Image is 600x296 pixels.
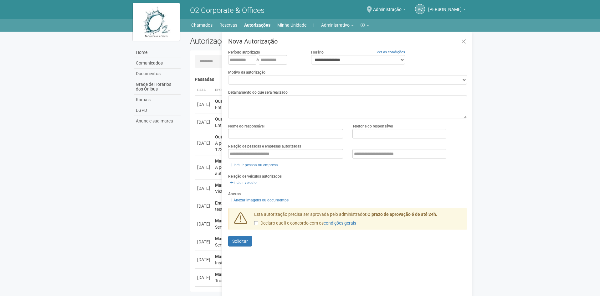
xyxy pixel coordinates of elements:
[324,221,356,226] a: condições gerais
[215,122,442,128] div: Entrada e [PERSON_NAME] de caçamba para retirada de entulho (solicitado pela administração).
[190,6,264,15] span: O2 Corporate & Offices
[277,21,306,29] a: Minha Unidade
[215,99,228,104] strong: Outros
[228,38,467,44] h3: Nova Autorização
[215,278,442,284] div: Troca de Perfil de Alumínio do toldo em pergolado - Bloco 9 | [GEOGRAPHIC_DATA]. Empresa C22 Toldos
[215,272,240,277] strong: Manutenção
[215,104,442,111] div: Entrada de caçamba para retirada de resíduos de obra. A caçamba deve sair no dia 10/07.
[197,140,210,146] div: [DATE]
[228,179,259,186] a: Incluir veículo
[367,212,437,217] strong: O prazo de aprovação é de até 24h.
[373,1,402,12] span: Administração
[133,3,180,41] img: logo.jpg
[311,49,324,55] label: Horário
[219,21,237,29] a: Reservas
[215,218,240,223] strong: Manutenção
[215,164,442,177] div: A pedido da administração a empresa Alumbre está executando uma manutenção na sala do bloco 4/308...
[215,224,442,230] div: Serviço de marcenaria na unidade 5/426, a pedido da administração.
[197,203,210,209] div: [DATE]
[134,47,181,58] a: Home
[428,1,462,12] span: Ana Carla de Carvalho Silva
[254,220,356,226] label: Declaro que li e concordo com os
[215,158,240,164] strong: Manutenção
[228,123,264,129] label: Nome do responsável
[134,79,181,95] a: Grade de Horários dos Ônibus
[134,58,181,69] a: Comunicados
[197,221,210,227] div: [DATE]
[190,36,324,46] h2: Autorizações
[228,174,282,179] label: Relação de veículos autorizados
[215,134,228,139] strong: Outros
[215,117,228,122] strong: Outros
[197,257,210,263] div: [DATE]
[215,140,442,153] div: A pedido da administração a empresa TOLDOS [PERSON_NAME] estará instalando hoje às 19h o toldo ve...
[134,95,181,105] a: Ramais
[215,206,442,212] div: teste
[377,50,405,54] a: Ver as condições
[197,164,210,170] div: [DATE]
[197,239,210,245] div: [DATE]
[197,119,210,125] div: [DATE]
[228,236,252,247] button: Solicitar
[195,77,463,82] h4: Passadas
[197,274,210,281] div: [DATE]
[428,8,466,13] a: [PERSON_NAME]
[215,260,442,266] div: Instalação de calha no telhado do bloco 9.
[134,105,181,116] a: LGPD
[215,242,442,248] div: Serviço no terraço da unidade 4/401
[215,254,240,259] strong: Manutenção
[213,85,445,96] th: Descrição
[244,21,270,29] a: Autorizações
[415,4,425,14] a: AC
[134,69,181,79] a: Documentos
[197,185,210,191] div: [DATE]
[373,8,406,13] a: Administração
[228,191,241,197] label: Anexos
[321,21,354,29] a: Administrativo
[228,55,301,65] div: a
[215,200,231,205] strong: Entrega
[215,188,442,195] div: Vistoria nos equipamentos da Eletromidia. Blocos 01, 05 e 08.
[228,70,265,75] label: Motivo da autorização
[228,162,280,169] a: Incluir pessoa ou empresa
[134,116,181,126] a: Anuncie sua marca
[197,101,210,107] div: [DATE]
[361,21,369,29] a: Configurações
[228,90,288,95] label: Detalhamento do que será realizado
[313,21,314,29] a: |
[254,221,258,225] input: Declaro que li e concordo com oscondições gerais
[352,123,393,129] label: Telefone do responsável
[249,211,467,230] div: Esta autorização precisa ser aprovada pelo administrador.
[215,236,240,241] strong: Manutenção
[195,85,213,96] th: Data
[228,49,260,55] label: Período autorizado
[228,197,290,204] a: Anexar imagens ou documentos
[228,143,301,149] label: Relação de pessoas e empresas autorizadas
[191,21,213,29] a: Chamados
[232,239,248,244] span: Solicitar
[215,183,240,188] strong: Manutenção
